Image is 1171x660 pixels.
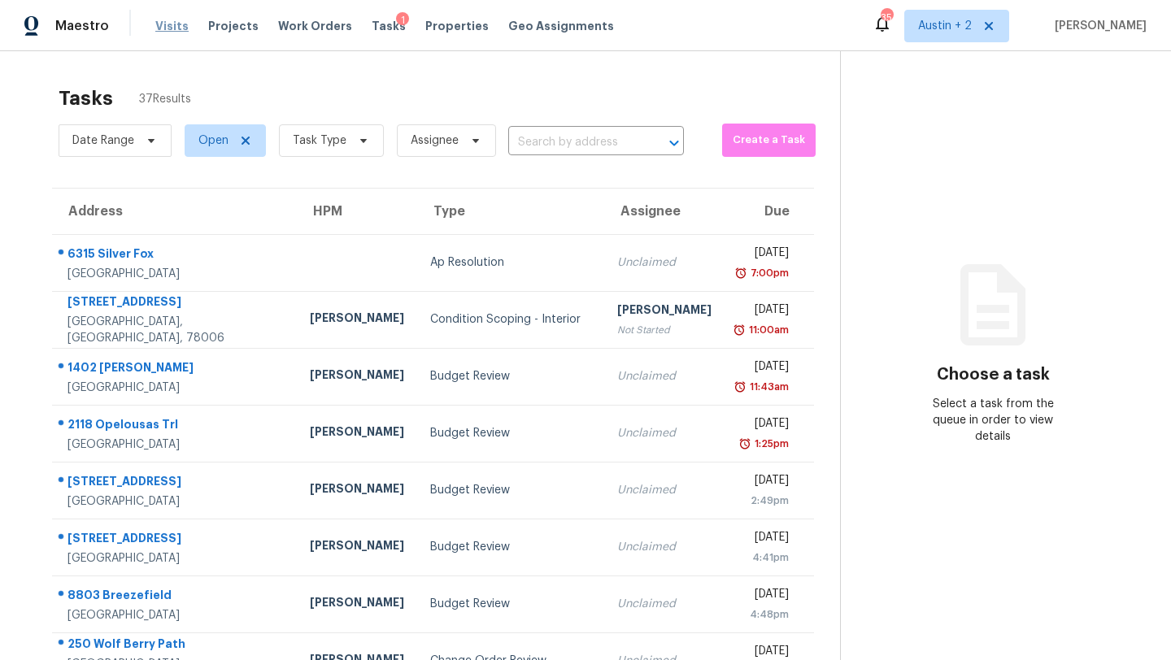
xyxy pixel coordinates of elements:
[617,596,712,612] div: Unclaimed
[310,310,404,330] div: [PERSON_NAME]
[617,322,712,338] div: Not Started
[278,18,352,34] span: Work Orders
[67,587,284,607] div: 8803 Breezefield
[722,124,816,157] button: Create a Task
[67,493,284,510] div: [GEOGRAPHIC_DATA]
[430,482,591,498] div: Budget Review
[738,358,789,379] div: [DATE]
[738,415,789,436] div: [DATE]
[747,379,789,395] div: 11:43am
[430,425,591,441] div: Budget Review
[738,245,789,265] div: [DATE]
[155,18,189,34] span: Visits
[430,368,591,384] div: Budget Review
[738,606,789,623] div: 4:48pm
[67,416,284,436] div: 2118 Opelousas Trl
[617,368,712,384] div: Unclaimed
[663,132,686,154] button: Open
[310,537,404,558] div: [PERSON_NAME]
[67,436,284,453] div: [GEOGRAPHIC_DATA]
[310,367,404,387] div: [PERSON_NAME]
[734,379,747,395] img: Overdue Alarm Icon
[372,20,406,32] span: Tasks
[430,311,591,328] div: Condition Scoping - Interior
[411,132,459,149] span: Assignee
[59,90,113,106] h2: Tasks
[747,265,789,281] div: 7:00pm
[738,529,789,549] div: [DATE]
[917,396,1069,445] div: Select a task from the queue in order to view details
[396,12,409,28] div: 1
[430,596,591,612] div: Budget Review
[738,472,789,493] div: [DATE]
[139,91,191,107] span: 37 Results
[508,130,638,155] input: Search by address
[881,10,892,26] div: 35
[297,189,417,234] th: HPM
[734,265,747,281] img: Overdue Alarm Icon
[52,189,297,234] th: Address
[293,132,346,149] span: Task Type
[937,367,1050,383] h3: Choose a task
[617,425,712,441] div: Unclaimed
[738,549,789,566] div: 4:41pm
[67,380,284,396] div: [GEOGRAPHIC_DATA]
[72,132,134,149] span: Date Range
[417,189,604,234] th: Type
[604,189,725,234] th: Assignee
[725,189,814,234] th: Due
[738,586,789,606] div: [DATE]
[430,539,591,555] div: Budget Review
[425,18,489,34] span: Properties
[67,636,284,656] div: 250 Wolf Berry Path
[738,493,789,509] div: 2:49pm
[310,594,404,614] div: [PERSON_NAME]
[208,18,259,34] span: Projects
[310,423,404,444] div: [PERSON_NAME]
[67,530,284,550] div: [STREET_ADDRESS]
[67,245,284,266] div: 6315 Silver Fox
[617,302,712,322] div: [PERSON_NAME]
[918,18,972,34] span: Austin + 2
[198,132,229,149] span: Open
[730,131,808,150] span: Create a Task
[617,482,712,498] div: Unclaimed
[617,539,712,555] div: Unclaimed
[67,473,284,493] div: [STREET_ADDRESS]
[746,322,789,338] div: 11:00am
[67,266,284,282] div: [GEOGRAPHIC_DATA]
[508,18,614,34] span: Geo Assignments
[67,359,284,380] div: 1402 [PERSON_NAME]
[310,480,404,501] div: [PERSON_NAME]
[751,436,789,452] div: 1:25pm
[55,18,109,34] span: Maestro
[617,254,712,271] div: Unclaimed
[67,293,284,314] div: [STREET_ADDRESS]
[430,254,591,271] div: Ap Resolution
[738,302,789,322] div: [DATE]
[67,607,284,623] div: [GEOGRAPHIC_DATA]
[738,436,751,452] img: Overdue Alarm Icon
[733,322,746,338] img: Overdue Alarm Icon
[1048,18,1147,34] span: [PERSON_NAME]
[67,314,284,346] div: [GEOGRAPHIC_DATA], [GEOGRAPHIC_DATA], 78006
[67,550,284,567] div: [GEOGRAPHIC_DATA]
